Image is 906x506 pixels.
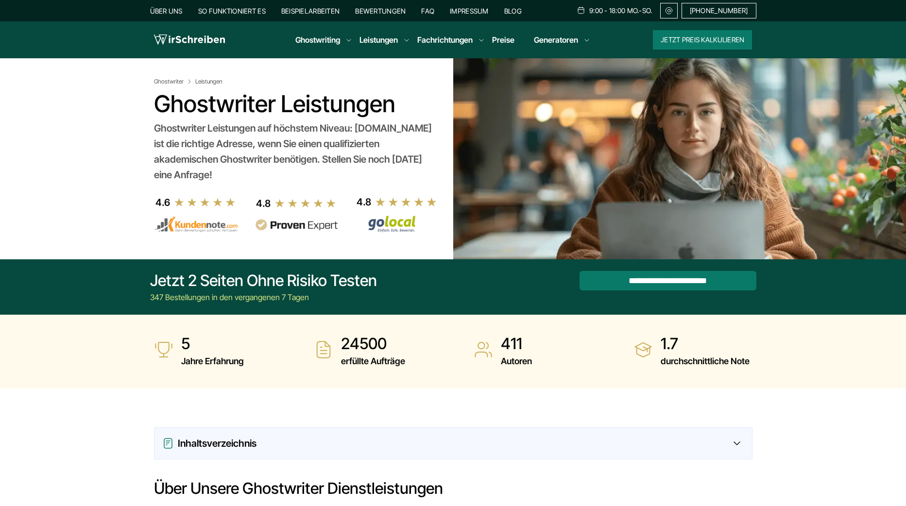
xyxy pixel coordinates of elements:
[577,6,585,14] img: Schedule
[474,340,493,359] img: Autoren
[256,196,271,211] div: 4.8
[274,198,337,208] img: stars
[492,35,514,45] a: Preise
[421,7,434,15] a: FAQ
[154,120,435,183] div: Ghostwriter Leistungen auf höchstem Niveau: [DOMAIN_NAME] ist die richtige Adresse, wenn Sie eine...
[661,334,750,354] strong: 1.7
[195,78,222,85] span: Leistungen
[341,334,405,354] strong: 24500
[359,34,398,46] a: Leistungen
[355,215,439,233] img: Wirschreiben Bewertungen
[661,354,750,369] span: durchschnittliche Note
[150,291,377,303] div: 347 Bestellungen in den vergangenen 7 Tagen
[150,271,377,290] div: Jetzt 2 Seiten ohne Risiko testen
[281,7,340,15] a: Beispielarbeiten
[255,219,338,231] img: provenexpert reviews
[417,34,473,46] a: Fachrichtungen
[295,34,340,46] a: Ghostwriting
[501,354,532,369] span: Autoren
[633,340,653,359] img: durchschnittliche Note
[181,334,244,354] strong: 5
[501,334,532,354] strong: 411
[154,78,193,85] a: Ghostwriter
[653,30,752,50] button: Jetzt Preis kalkulieren
[154,33,225,47] img: logo wirschreiben
[341,354,405,369] span: erfüllte Aufträge
[162,436,744,451] div: Inhaltsverzeichnis
[154,216,238,233] img: kundennote
[154,479,752,498] h2: Über unsere Ghostwriter Dienstleistungen
[154,340,173,359] img: Jahre Erfahrung
[181,354,244,369] span: Jahre Erfahrung
[690,7,748,15] span: [PHONE_NUMBER]
[154,90,435,118] h1: Ghostwriter Leistungen
[534,34,578,46] a: Generatoren
[375,197,437,207] img: stars
[589,7,652,15] span: 9:00 - 18:00 Mo.-So.
[357,194,371,210] div: 4.8
[682,3,756,18] a: [PHONE_NUMBER]
[504,7,522,15] a: Blog
[174,197,236,207] img: stars
[314,340,333,359] img: erfüllte Aufträge
[150,7,183,15] a: Über uns
[198,7,266,15] a: So funktioniert es
[155,195,170,210] div: 4.6
[450,7,489,15] a: Impressum
[355,7,406,15] a: Bewertungen
[665,7,673,15] img: Email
